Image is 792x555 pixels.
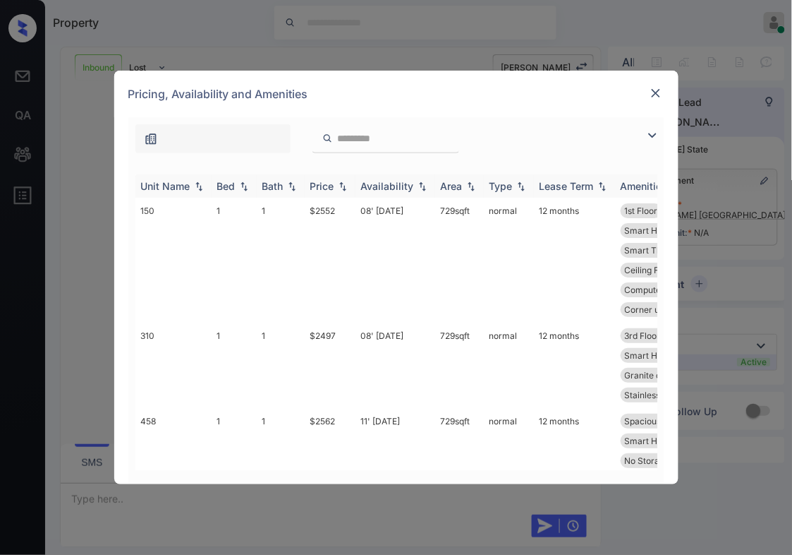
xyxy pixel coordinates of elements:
[625,330,661,341] span: 3rd Floor
[435,408,484,513] td: 729 sqft
[257,408,305,513] td: 1
[484,198,534,323] td: normal
[144,132,158,146] img: icon-zuma
[237,181,251,191] img: sorting
[355,323,435,408] td: 08' [DATE]
[625,285,686,295] span: Computer desk
[484,408,534,513] td: normal
[435,198,484,323] td: 729 sqft
[257,323,305,408] td: 1
[484,323,534,408] td: normal
[625,436,697,446] span: Smart Home Lock
[625,370,693,381] span: Granite counter...
[212,323,257,408] td: 1
[649,86,663,100] img: close
[489,180,513,192] div: Type
[625,350,697,361] span: Smart Home Lock
[305,323,355,408] td: $2497
[625,225,697,236] span: Smart Home Lock
[212,198,257,323] td: 1
[464,181,478,191] img: sorting
[310,180,334,192] div: Price
[514,181,528,191] img: sorting
[355,198,435,323] td: 08' [DATE]
[644,127,661,144] img: icon-zuma
[355,408,435,513] td: 11' [DATE]
[212,408,257,513] td: 1
[540,180,594,192] div: Lease Term
[262,180,284,192] div: Bath
[625,245,702,256] span: Smart Thermosta...
[621,180,668,192] div: Amenities
[625,265,669,275] span: Ceiling Fan
[192,181,206,191] img: sorting
[285,181,299,191] img: sorting
[435,323,484,408] td: 729 sqft
[534,198,615,323] td: 12 months
[625,455,696,466] span: No Storage on P...
[305,408,355,513] td: $2562
[361,180,414,192] div: Availability
[441,180,463,192] div: Area
[595,181,609,191] img: sorting
[534,408,615,513] td: 12 months
[625,304,670,315] span: Corner unit
[135,408,212,513] td: 458
[534,323,615,408] td: 12 months
[217,180,236,192] div: Bed
[415,181,429,191] img: sorting
[141,180,190,192] div: Unit Name
[322,132,333,145] img: icon-zuma
[625,390,690,400] span: Stainless Steel...
[625,416,689,426] span: Spacious Closet
[114,71,678,117] div: Pricing, Availability and Amenities
[135,198,212,323] td: 150
[305,198,355,323] td: $2552
[336,181,350,191] img: sorting
[257,198,305,323] td: 1
[625,205,658,216] span: 1st Floor
[135,323,212,408] td: 310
